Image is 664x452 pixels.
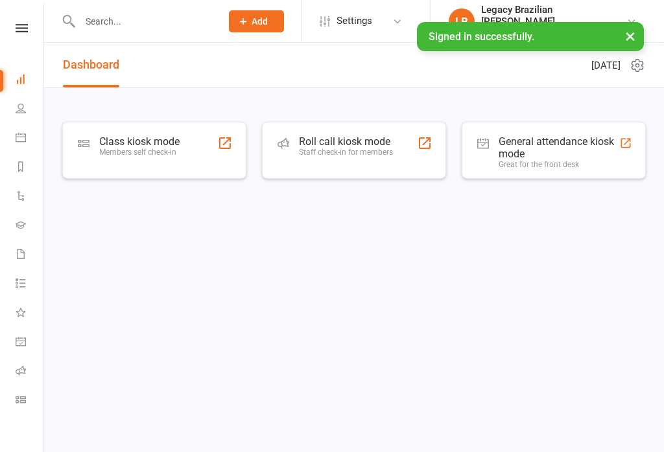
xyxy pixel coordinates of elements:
[16,328,45,357] a: General attendance kiosk mode
[252,16,268,27] span: Add
[619,22,642,50] button: ×
[499,135,619,160] div: General attendance kiosk mode
[499,160,619,169] div: Great for the front desk
[299,135,393,148] div: Roll call kiosk mode
[16,66,45,95] a: Dashboard
[99,135,180,148] div: Class kiosk mode
[429,30,534,43] span: Signed in successfully.
[481,4,626,27] div: Legacy Brazilian [PERSON_NAME]
[99,148,180,157] div: Members self check-in
[16,357,45,387] a: Roll call kiosk mode
[16,299,45,328] a: What's New
[449,8,475,34] div: LB
[63,43,119,87] a: Dashboard
[229,10,284,32] button: Add
[16,124,45,153] a: Calendar
[16,387,45,416] a: Class kiosk mode
[591,58,621,73] span: [DATE]
[16,153,45,183] a: Reports
[299,148,393,157] div: Staff check-in for members
[337,6,372,36] span: Settings
[16,95,45,124] a: People
[76,12,212,30] input: Search...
